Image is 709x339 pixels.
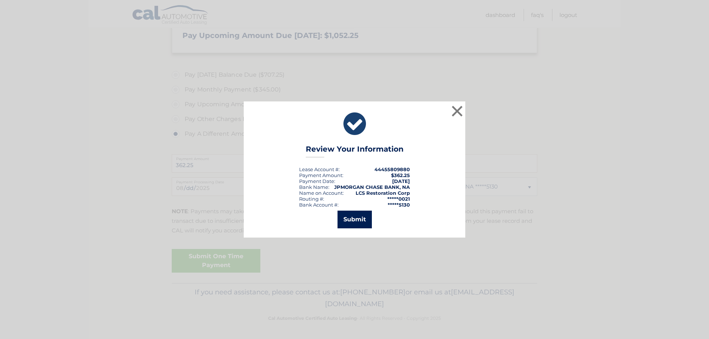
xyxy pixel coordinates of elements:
strong: 44455809880 [374,166,410,172]
strong: JPMORGAN CHASE BANK, NA [334,184,410,190]
div: Bank Name: [299,184,329,190]
span: $362.25 [391,172,410,178]
div: Payment Amount: [299,172,343,178]
div: Routing #: [299,196,324,202]
button: × [450,104,465,118]
div: Name on Account: [299,190,344,196]
h3: Review Your Information [306,145,404,158]
div: Lease Account #: [299,166,340,172]
strong: LCS Restoration Corp [356,190,410,196]
span: [DATE] [392,178,410,184]
div: Bank Account #: [299,202,339,208]
button: Submit [338,211,372,228]
div: : [299,178,335,184]
span: Payment Date [299,178,334,184]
